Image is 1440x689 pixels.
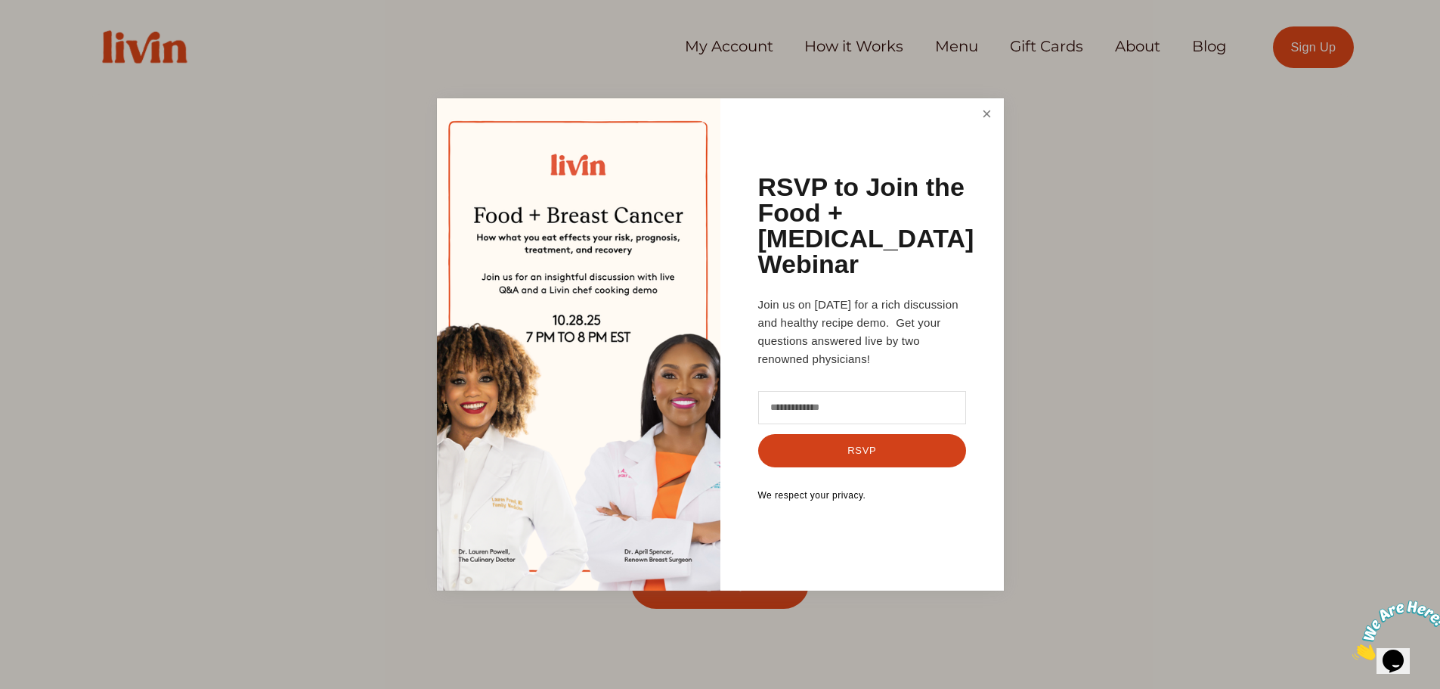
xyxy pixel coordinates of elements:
[758,296,966,368] p: Join us on [DATE] for a rich discussion and healthy recipe demo. Get your questions answered live...
[758,174,974,277] h1: RSVP to Join the Food + [MEDICAL_DATA] Webinar
[758,490,966,502] p: We respect your privacy.
[972,101,1001,129] a: Close
[1346,594,1440,666] iframe: chat widget
[758,434,966,467] button: RSVP
[6,6,100,66] img: Chat attention grabber
[847,445,876,456] span: RSVP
